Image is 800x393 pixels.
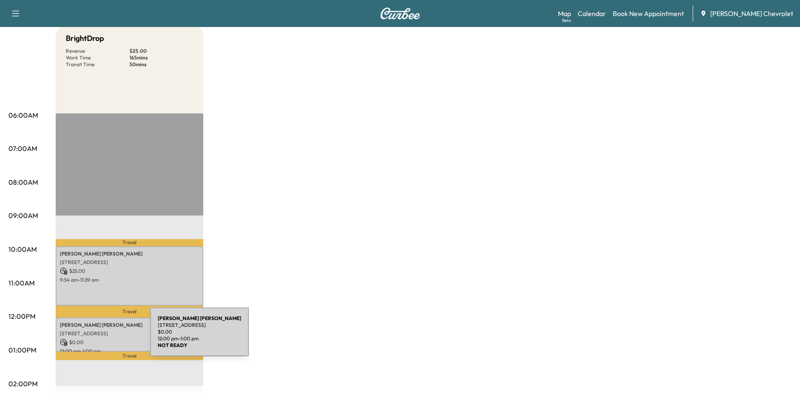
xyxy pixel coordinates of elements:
p: Transit Time [66,61,129,68]
p: $ 25.00 [60,267,199,275]
a: MapBeta [558,8,571,19]
p: [STREET_ADDRESS] [60,330,199,337]
p: $ 0.00 [60,339,199,346]
p: 165 mins [129,54,193,61]
h5: BrightDrop [66,32,104,44]
p: 06:00AM [8,110,38,120]
p: $ 0.00 [158,328,241,335]
p: Work Time [66,54,129,61]
p: Travel [56,352,203,360]
p: 9:54 am - 11:39 am [60,277,199,283]
p: 50 mins [129,61,193,68]
p: 09:00AM [8,210,38,221]
b: NOT READY [158,342,187,348]
p: [PERSON_NAME] [PERSON_NAME] [60,322,199,328]
a: Book New Appointment [613,8,684,19]
b: [PERSON_NAME] [PERSON_NAME] [158,315,241,321]
p: Travel [56,239,203,246]
p: Revenue [66,48,129,54]
p: 12:00 pm - 1:00 pm [60,348,199,355]
p: 08:00AM [8,177,38,187]
p: 10:00AM [8,244,37,254]
p: Travel [56,306,203,318]
p: 02:00PM [8,379,38,389]
p: [STREET_ADDRESS] [60,259,199,266]
img: Curbee Logo [380,8,420,19]
span: [PERSON_NAME] Chevrolet [710,8,793,19]
p: 12:00 pm - 1:00 pm [158,335,241,342]
p: 12:00PM [8,311,35,321]
p: $ 25.00 [129,48,193,54]
a: Calendar [578,8,606,19]
p: 01:00PM [8,345,36,355]
p: [PERSON_NAME] [PERSON_NAME] [60,250,199,257]
p: [STREET_ADDRESS] [158,322,241,328]
div: Beta [562,17,571,24]
p: 07:00AM [8,143,37,153]
p: 11:00AM [8,278,35,288]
